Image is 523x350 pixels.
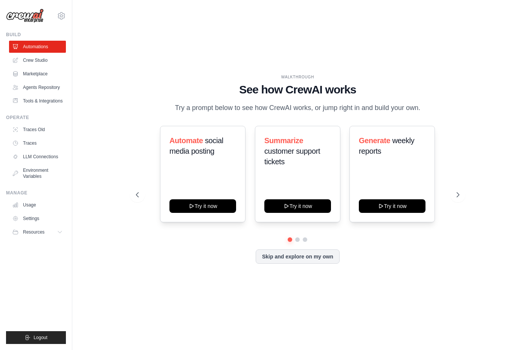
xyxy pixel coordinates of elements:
span: Logout [34,335,47,341]
div: Build [6,32,66,38]
div: WALKTHROUGH [136,74,459,80]
a: Automations [9,41,66,53]
span: social media posting [169,136,223,155]
span: Generate [359,136,390,145]
button: Resources [9,226,66,238]
a: Tools & Integrations [9,95,66,107]
a: Agents Repository [9,81,66,93]
h1: See how CrewAI works [136,83,459,96]
p: Try a prompt below to see how CrewAI works, or jump right in and build your own. [171,102,424,113]
span: Automate [169,136,203,145]
a: Usage [9,199,66,211]
a: Environment Variables [9,164,66,182]
span: weekly reports [359,136,414,155]
img: Logo [6,9,44,23]
span: customer support tickets [264,147,320,166]
a: Crew Studio [9,54,66,66]
a: Traces [9,137,66,149]
button: Logout [6,331,66,344]
button: Try it now [264,199,331,213]
span: Summarize [264,136,303,145]
div: Operate [6,115,66,121]
span: Resources [23,229,44,235]
div: Manage [6,190,66,196]
button: Skip and explore on my own [256,249,340,264]
a: Marketplace [9,68,66,80]
button: Try it now [359,199,425,213]
a: LLM Connections [9,151,66,163]
a: Settings [9,212,66,225]
a: Traces Old [9,124,66,136]
button: Try it now [169,199,236,213]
